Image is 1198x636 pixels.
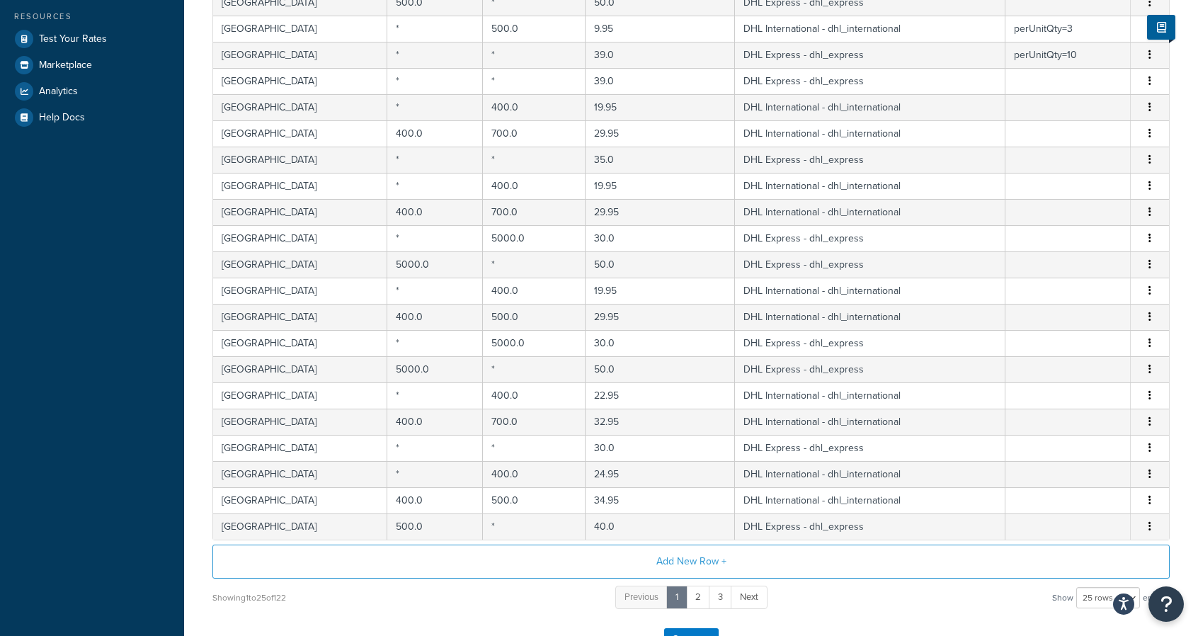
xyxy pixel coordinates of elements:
td: 30.0 [586,330,735,356]
td: 700.0 [483,409,586,435]
span: Analytics [39,86,78,98]
td: 19.95 [586,94,735,120]
span: Next [740,590,758,603]
span: entries [1143,588,1170,608]
td: 39.0 [586,68,735,94]
td: 500.0 [483,304,586,330]
td: DHL Express - dhl_express [735,42,1005,68]
td: DHL International - dhl_international [735,94,1005,120]
td: 400.0 [483,94,586,120]
td: DHL International - dhl_international [735,382,1005,409]
td: 50.0 [586,251,735,278]
td: 34.95 [586,487,735,513]
td: DHL International - dhl_international [735,16,1005,42]
td: perUnitQty=3 [1005,16,1131,42]
td: 500.0 [483,16,586,42]
td: 5000.0 [387,251,483,278]
td: DHL Express - dhl_express [735,435,1005,461]
td: [GEOGRAPHIC_DATA] [213,173,387,199]
td: 30.0 [586,435,735,461]
td: DHL Express - dhl_express [735,68,1005,94]
td: [GEOGRAPHIC_DATA] [213,120,387,147]
td: [GEOGRAPHIC_DATA] [213,251,387,278]
td: 700.0 [483,199,586,225]
a: Help Docs [11,105,173,130]
a: Next [731,586,768,609]
td: [GEOGRAPHIC_DATA] [213,513,387,540]
a: Previous [615,586,668,609]
a: Marketplace [11,52,173,78]
td: 400.0 [387,487,483,513]
td: 19.95 [586,173,735,199]
a: 3 [709,586,732,609]
td: [GEOGRAPHIC_DATA] [213,435,387,461]
span: Help Docs [39,112,85,124]
td: DHL International - dhl_international [735,409,1005,435]
td: 5000.0 [483,330,586,356]
td: 24.95 [586,461,735,487]
span: Previous [624,590,658,603]
td: 29.95 [586,304,735,330]
span: Marketplace [39,59,92,72]
a: Test Your Rates [11,26,173,52]
td: 500.0 [387,513,483,540]
td: 22.95 [586,382,735,409]
td: [GEOGRAPHIC_DATA] [213,461,387,487]
button: Add New Row + [212,545,1170,579]
td: 30.0 [586,225,735,251]
td: [GEOGRAPHIC_DATA] [213,278,387,304]
td: 32.95 [586,409,735,435]
span: Test Your Rates [39,33,107,45]
td: 29.95 [586,120,735,147]
td: DHL International - dhl_international [735,173,1005,199]
td: DHL Express - dhl_express [735,356,1005,382]
td: 400.0 [387,120,483,147]
td: [GEOGRAPHIC_DATA] [213,487,387,513]
td: [GEOGRAPHIC_DATA] [213,330,387,356]
td: 700.0 [483,120,586,147]
span: Show [1052,588,1073,608]
td: DHL International - dhl_international [735,278,1005,304]
td: 500.0 [483,487,586,513]
td: [GEOGRAPHIC_DATA] [213,147,387,173]
td: DHL International - dhl_international [735,461,1005,487]
a: 1 [666,586,688,609]
button: Show Help Docs [1147,15,1175,40]
td: [GEOGRAPHIC_DATA] [213,356,387,382]
td: 400.0 [483,173,586,199]
td: 400.0 [387,409,483,435]
a: Analytics [11,79,173,104]
td: 5000.0 [387,356,483,382]
td: [GEOGRAPHIC_DATA] [213,68,387,94]
td: 400.0 [483,461,586,487]
td: perUnitQty=10 [1005,42,1131,68]
td: [GEOGRAPHIC_DATA] [213,94,387,120]
td: [GEOGRAPHIC_DATA] [213,409,387,435]
div: Showing 1 to 25 of 122 [212,588,286,608]
td: 400.0 [387,199,483,225]
td: DHL Express - dhl_express [735,513,1005,540]
td: 5000.0 [483,225,586,251]
td: DHL International - dhl_international [735,304,1005,330]
td: 400.0 [483,278,586,304]
td: DHL Express - dhl_express [735,147,1005,173]
td: [GEOGRAPHIC_DATA] [213,225,387,251]
td: 39.0 [586,42,735,68]
td: 400.0 [483,382,586,409]
td: 19.95 [586,278,735,304]
td: [GEOGRAPHIC_DATA] [213,42,387,68]
td: DHL International - dhl_international [735,120,1005,147]
td: 29.95 [586,199,735,225]
td: DHL Express - dhl_express [735,251,1005,278]
a: 2 [686,586,710,609]
td: 35.0 [586,147,735,173]
td: [GEOGRAPHIC_DATA] [213,199,387,225]
td: DHL Express - dhl_express [735,225,1005,251]
td: DHL International - dhl_international [735,199,1005,225]
td: 9.95 [586,16,735,42]
td: DHL International - dhl_international [735,487,1005,513]
td: 400.0 [387,304,483,330]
